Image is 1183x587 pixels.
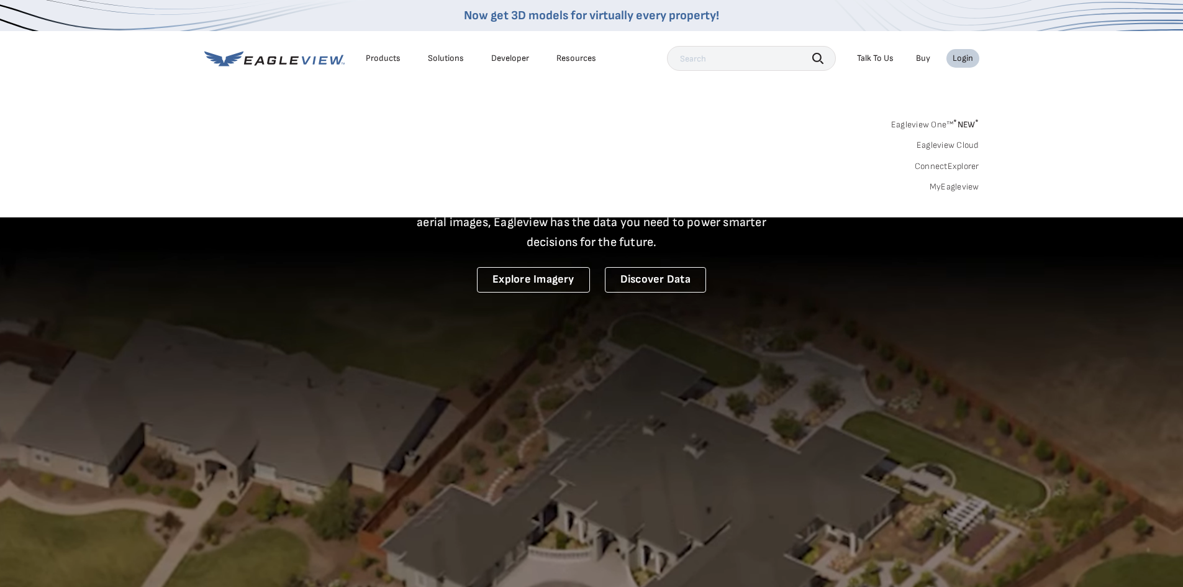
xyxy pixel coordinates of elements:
[556,53,596,64] div: Resources
[667,46,836,71] input: Search
[428,53,464,64] div: Solutions
[916,53,930,64] a: Buy
[891,116,979,130] a: Eagleview One™*NEW*
[917,140,979,151] a: Eagleview Cloud
[605,267,706,293] a: Discover Data
[953,119,979,130] span: NEW
[491,53,529,64] a: Developer
[402,193,782,252] p: A new era starts here. Built on more than 3.5 billion high-resolution aerial images, Eagleview ha...
[477,267,590,293] a: Explore Imagery
[953,53,973,64] div: Login
[464,8,719,23] a: Now get 3D models for virtually every property!
[915,161,979,172] a: ConnectExplorer
[857,53,894,64] div: Talk To Us
[930,181,979,193] a: MyEagleview
[366,53,401,64] div: Products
